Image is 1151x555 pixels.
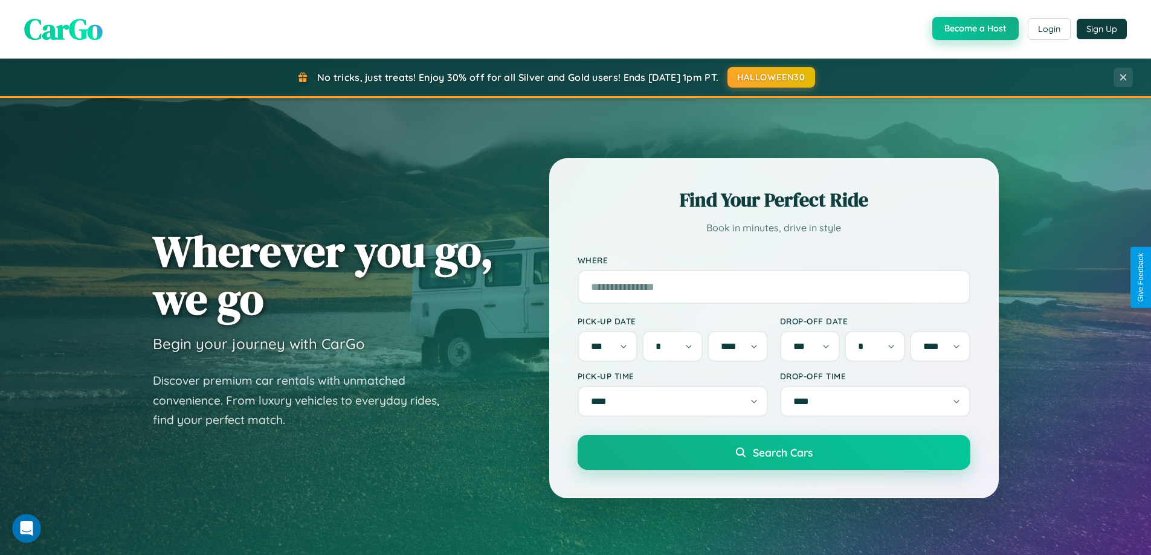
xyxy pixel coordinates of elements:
label: Where [578,255,970,265]
label: Pick-up Date [578,316,768,326]
h1: Wherever you go, we go [153,227,494,322]
button: Login [1028,18,1071,40]
label: Drop-off Time [780,371,970,381]
button: Search Cars [578,435,970,470]
iframe: Intercom live chat [12,514,41,543]
h3: Begin your journey with CarGo [153,335,365,353]
h2: Find Your Perfect Ride [578,187,970,213]
button: Sign Up [1077,19,1127,39]
label: Drop-off Date [780,316,970,326]
p: Discover premium car rentals with unmatched convenience. From luxury vehicles to everyday rides, ... [153,371,455,430]
span: CarGo [24,9,103,49]
span: No tricks, just treats! Enjoy 30% off for all Silver and Gold users! Ends [DATE] 1pm PT. [317,71,718,83]
button: Become a Host [932,17,1019,40]
button: HALLOWEEN30 [727,67,815,88]
label: Pick-up Time [578,371,768,381]
p: Book in minutes, drive in style [578,219,970,237]
div: Give Feedback [1136,253,1145,302]
span: Search Cars [753,446,813,459]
